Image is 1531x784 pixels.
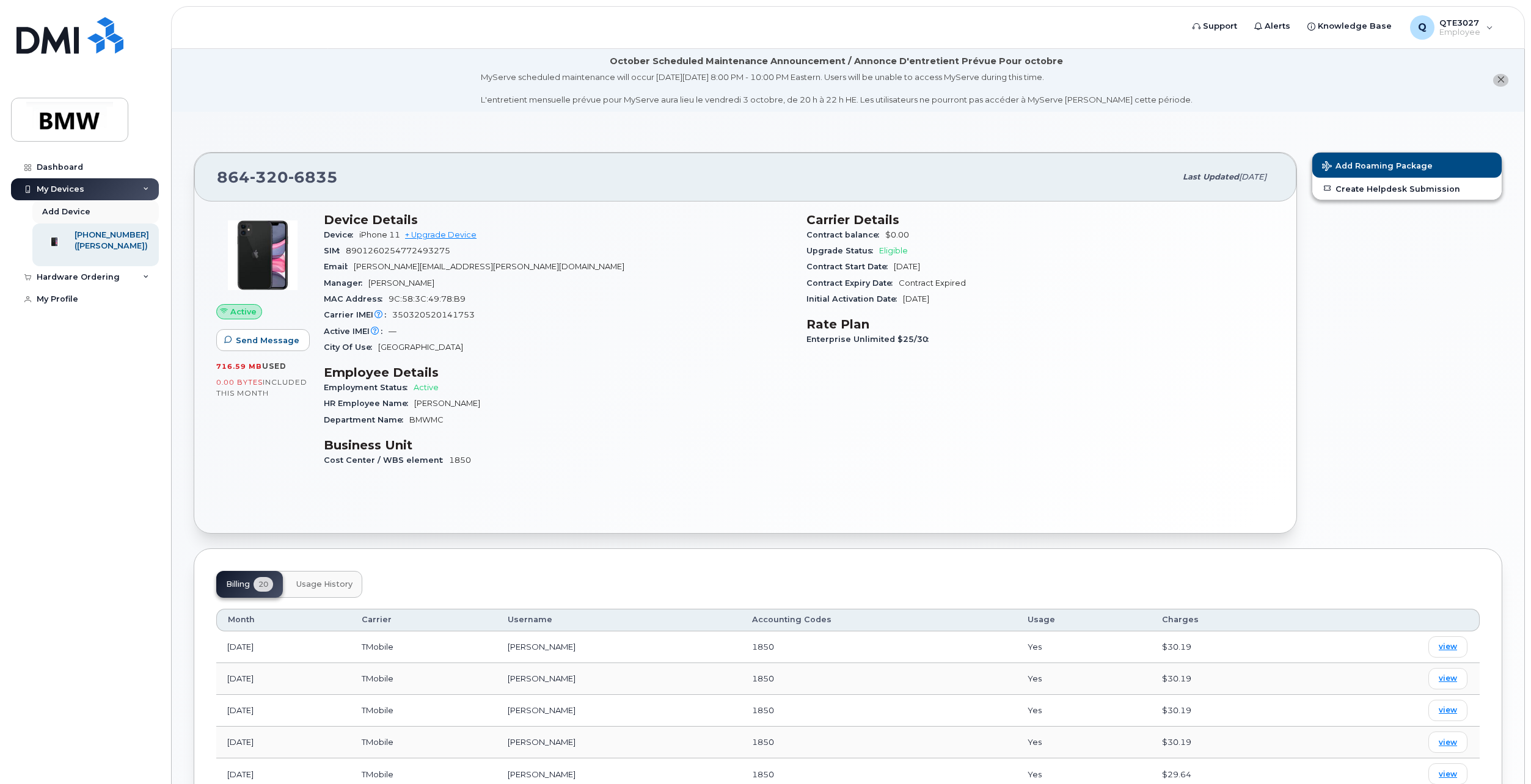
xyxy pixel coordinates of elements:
div: MyServe scheduled maintenance will occur [DATE][DATE] 8:00 PM - 10:00 PM Eastern. Users will be u... [481,71,1193,106]
span: 1850 [752,737,774,747]
span: Contract Start Date [806,262,894,271]
div: $30.19 [1162,673,1299,684]
td: TMobile [351,663,497,695]
span: view [1439,737,1457,748]
div: $30.19 [1162,736,1299,748]
span: $0.00 [885,230,909,239]
span: SIM [324,246,346,255]
h3: Device Details [324,212,792,227]
button: close notification [1493,74,1508,87]
img: iPhone_11.jpg [226,219,299,292]
span: Upgrade Status [806,246,879,255]
span: Active IMEI [324,327,389,336]
span: view [1439,769,1457,780]
iframe: Messenger Launcher [1478,731,1522,775]
span: Contract Expired [899,278,966,288]
button: Add Roaming Package [1312,153,1502,178]
span: Last updated [1183,172,1239,181]
td: Yes [1017,727,1151,758]
span: 1850 [752,673,774,683]
span: Contract Expiry Date [806,278,899,288]
th: Month [216,609,351,631]
span: Eligible [879,246,908,255]
th: Charges [1151,609,1310,631]
span: Department Name [324,415,409,424]
div: $30.19 [1162,641,1299,653]
span: [PERSON_NAME] [368,278,434,288]
h3: Rate Plan [806,317,1274,332]
td: [DATE] [216,695,351,727]
span: Manager [324,278,368,288]
span: 864 [217,168,338,186]
span: City Of Use [324,343,378,352]
span: 716.59 MB [216,362,262,371]
span: view [1439,705,1457,716]
td: [DATE] [216,727,351,758]
span: Carrier IMEI [324,310,392,319]
a: view [1428,636,1467,658]
span: 9C:58:3C:49:78:B9 [389,294,466,303]
span: 1850 [449,456,471,465]
td: Yes [1017,631,1151,663]
td: Yes [1017,695,1151,727]
span: 1850 [752,642,774,652]
a: view [1428,700,1467,721]
span: Send Message [236,335,299,346]
div: $29.64 [1162,769,1299,780]
span: [DATE] [1239,172,1266,181]
span: Contract balance [806,230,885,239]
span: used [262,361,287,371]
span: Enterprise Unlimited $25/30 [806,335,935,344]
a: view [1428,668,1467,689]
td: Yes [1017,663,1151,695]
td: TMobile [351,631,497,663]
td: TMobile [351,727,497,758]
span: 350320520141753 [392,310,475,319]
span: 320 [250,168,288,186]
span: [GEOGRAPHIC_DATA] [378,343,463,352]
button: Send Message [216,329,310,351]
span: [PERSON_NAME][EMAIL_ADDRESS][PERSON_NAME][DOMAIN_NAME] [354,262,624,271]
h3: Carrier Details [806,212,1274,227]
span: 1850 [752,769,774,779]
h3: Employee Details [324,365,792,380]
div: $30.19 [1162,705,1299,716]
span: [DATE] [894,262,920,271]
span: — [389,327,396,336]
h3: Business Unit [324,438,792,452]
span: MAC Address [324,294,389,303]
span: HR Employee Name [324,399,414,408]
span: iPhone 11 [359,230,400,239]
a: view [1428,731,1467,753]
span: Initial Activation Date [806,294,903,303]
span: Employment Status [324,383,414,392]
a: + Upgrade Device [405,230,477,239]
td: [PERSON_NAME] [497,663,740,695]
span: view [1439,641,1457,652]
span: Cost Center / WBS element [324,456,449,465]
span: 6835 [288,168,338,186]
th: Carrier [351,609,497,631]
span: 8901260254772493275 [346,246,450,255]
span: Email [324,262,354,271]
div: October Scheduled Maintenance Announcement / Annonce D'entretient Prévue Pour octobre [610,55,1063,68]
th: Usage [1017,609,1151,631]
span: Active [230,306,257,318]
span: 1850 [752,705,774,715]
td: [DATE] [216,663,351,695]
span: included this month [216,377,307,397]
a: Create Helpdesk Submission [1312,178,1502,200]
th: Accounting Codes [741,609,1017,631]
td: [PERSON_NAME] [497,727,740,758]
td: [PERSON_NAME] [497,695,740,727]
span: view [1439,673,1457,684]
span: Active [414,383,439,392]
span: Device [324,230,359,239]
span: Add Roaming Package [1322,161,1433,173]
span: Usage History [296,579,353,589]
span: BMWMC [409,415,444,424]
span: [PERSON_NAME] [414,399,480,408]
td: TMobile [351,695,497,727]
span: 0.00 Bytes [216,378,263,387]
span: [DATE] [903,294,929,303]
